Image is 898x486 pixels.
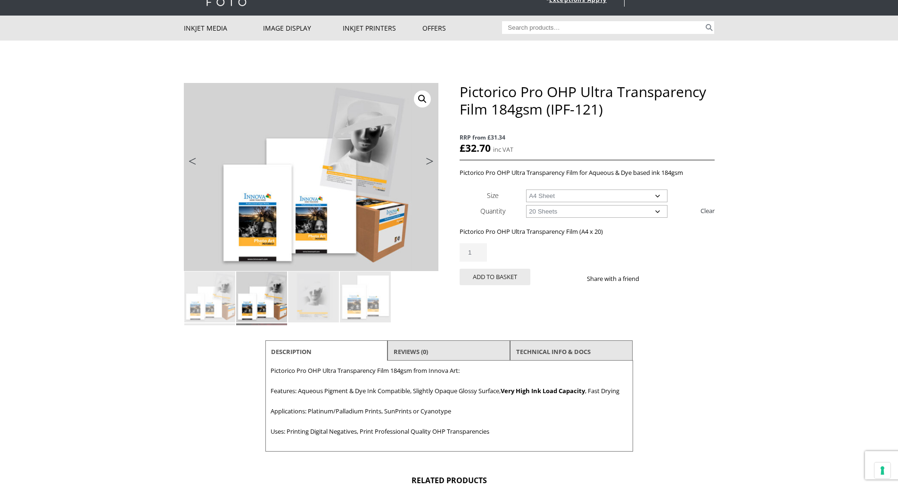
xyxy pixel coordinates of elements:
img: facebook sharing button [651,275,658,282]
p: Pictorico Pro OHP Ultra Transparency Film for Aqueous & Dye based ink 184gsm [460,167,714,178]
p: Uses: Printing Digital Negatives, Print Professional Quality OHP Transparencies [271,426,628,437]
label: Quantity [480,206,505,215]
img: Pictorico Pro OHP Ultra Transparency Film 184gsm (IPF-121) - Image 4 [340,272,391,322]
a: Reviews (0) [394,343,428,360]
a: Image Display [263,16,343,41]
a: View full-screen image gallery [414,91,431,107]
img: Pictorico Pro OHP Ultra Transparency Film 184gsm (IPF-121) - Image 3 [288,272,339,322]
span: £ [460,141,465,155]
a: Offers [422,16,502,41]
span: RRP from £31.34 [460,132,714,143]
a: TECHNICAL INFO & DOCS [516,343,591,360]
img: email sharing button [673,275,681,282]
img: Pictorico Pro OHP Ultra Transparency Film 184gsm (IPF-121) - Image 2 [236,272,287,322]
p: Share with a friend [587,273,651,284]
img: Pictorico Pro OHP Ultra Transparency Film 184gsm (IPF-121) - Image 5 [184,323,235,374]
input: Search products… [502,21,704,34]
img: twitter sharing button [662,275,669,282]
button: Add to basket [460,269,530,285]
strong: Very High Ink Load Capacity [501,387,585,395]
p: Pictorico Pro OHP Ultra Transparency Film (A4 x 20) [460,226,714,237]
p: Applications: Platinum/Palladium Prints, SunPrints or Cyanotype [271,406,628,417]
label: Size [487,191,499,200]
button: Search [704,21,715,34]
input: Product quantity [460,243,487,262]
a: Description [271,343,312,360]
p: Features: Aqueous Pigment & Dye Ink Compatible, Slightly Opaque Glossy Surface, , Fast Drying [271,386,628,396]
bdi: 32.70 [460,141,491,155]
h1: Pictorico Pro OHP Ultra Transparency Film 184gsm (IPF-121) [460,83,714,118]
a: Inkjet Media [184,16,264,41]
p: Pictorico Pro OHP Ultra Transparency Film 184gsm from Innova Art: [271,365,628,376]
img: Pictorico Pro OHP Ultra Transparency Film 184gsm (IPF-121) [184,272,235,322]
a: Inkjet Printers [343,16,422,41]
a: Clear options [700,203,715,218]
img: Pictorico Pro OHP Ultra Transparency Film 184gsm (IPF-121) - Image 6 [236,323,287,374]
button: Your consent preferences for tracking technologies [874,462,890,478]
